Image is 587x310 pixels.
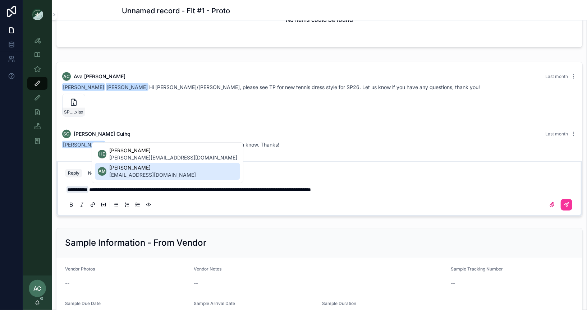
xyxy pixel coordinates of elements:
[545,131,568,137] span: Last month
[88,170,98,176] div: Note
[62,84,480,90] span: Hi [PERSON_NAME]/[PERSON_NAME], please see TP for new tennis dress style for SP26. Let us know if...
[74,109,83,115] span: .xlsx
[109,154,237,161] span: [PERSON_NAME][EMAIL_ADDRESS][DOMAIN_NAME]
[63,74,70,79] span: AC
[65,266,95,272] span: Vendor Photos
[64,131,70,137] span: SC
[33,284,41,293] span: AC
[545,74,568,79] span: Last month
[109,164,196,171] span: [PERSON_NAME]
[109,147,237,154] span: [PERSON_NAME]
[99,151,105,157] span: HE
[74,130,130,138] span: [PERSON_NAME] Cuihq
[106,83,148,91] span: [PERSON_NAME]
[451,280,455,287] span: --
[62,142,279,148] span: Hi Ava, Well received TP. If have any question, I will let you know. Thanks!
[194,301,235,306] span: Sample Arrival Date
[65,169,82,177] button: Reply
[194,266,221,272] span: Vendor Notes
[451,266,503,272] span: Sample Tracking Number
[65,301,101,306] span: Sample Due Date
[194,280,198,287] span: --
[109,171,196,179] span: [EMAIL_ADDRESS][DOMAIN_NAME]
[62,141,105,148] span: [PERSON_NAME]
[62,83,105,91] span: [PERSON_NAME]
[32,9,43,20] img: App logo
[92,142,243,183] div: Suggested mentions
[65,280,69,287] span: --
[322,301,357,306] span: Sample Duration
[64,109,74,115] span: SP26--TN#26-478_Canned-Side-Slit-Walk-in-Dress_[DATE]
[65,237,206,249] h2: Sample Information - From Vendor
[74,73,125,80] span: Ava [PERSON_NAME]
[98,168,106,174] span: AM
[23,29,52,157] div: scrollable content
[85,169,101,177] button: Note
[122,6,230,16] h1: Unnamed record - Fit #1 - Proto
